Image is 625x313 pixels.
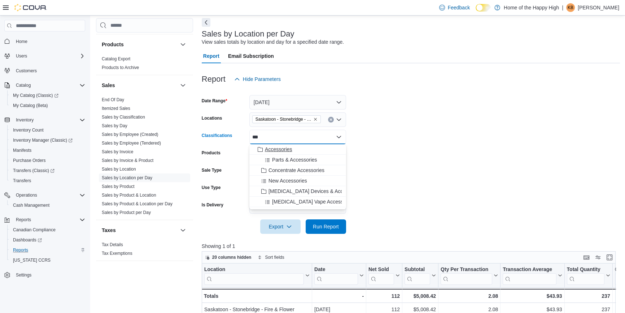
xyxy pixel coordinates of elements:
[13,215,85,224] span: Reports
[578,3,619,12] p: [PERSON_NAME]
[1,270,88,280] button: Settings
[10,126,85,134] span: Inventory Count
[102,210,151,215] a: Sales by Product per Day
[265,254,284,260] span: Sort fields
[7,235,88,245] a: Dashboards
[202,202,223,208] label: Is Delivery
[448,4,470,11] span: Feedback
[562,3,563,12] p: |
[249,144,346,207] div: Choose from the following options
[102,115,145,120] a: Sales by Classification
[368,266,394,273] div: Net Sold
[10,256,53,265] a: [US_STATE] CCRS
[96,55,193,75] div: Products
[202,30,294,38] h3: Sales by Location per Day
[102,210,151,215] span: Sales by Product per Day
[313,117,318,121] button: Remove Saskatoon - Stonebridge - Fire & Flower from selection in this group
[260,219,301,234] button: Export
[503,292,562,300] div: $43.93
[10,156,49,165] a: Purchase Orders
[405,292,436,300] div: $5,008.42
[102,114,145,120] span: Sales by Classification
[102,166,136,172] span: Sales by Location
[13,37,30,46] a: Home
[202,38,344,46] div: View sales totals by location and day for a specified date range.
[102,242,123,248] span: Tax Details
[13,271,34,279] a: Settings
[10,136,85,145] span: Inventory Manager (Classic)
[13,52,85,60] span: Users
[1,36,88,46] button: Home
[13,37,85,46] span: Home
[96,95,193,220] div: Sales
[13,66,85,75] span: Customers
[10,176,85,185] span: Transfers
[368,292,400,300] div: 112
[102,158,153,163] a: Sales by Invoice & Product
[102,227,116,234] h3: Taxes
[202,167,222,173] label: Sale Type
[13,247,28,253] span: Reports
[179,226,187,235] button: Taxes
[10,101,85,110] span: My Catalog (Beta)
[102,167,136,172] a: Sales by Location
[13,257,51,263] span: [US_STATE] CCRS
[1,51,88,61] button: Users
[13,270,85,279] span: Settings
[568,3,573,12] span: KB
[272,198,354,205] span: [MEDICAL_DATA] Vape Accessories
[102,82,177,89] button: Sales
[13,168,54,173] span: Transfers (Classic)
[314,266,358,285] div: Date
[102,193,156,198] a: Sales by Product & Location
[13,116,36,124] button: Inventory
[582,253,591,262] button: Keyboard shortcuts
[7,225,88,235] button: Canadian Compliance
[102,65,139,70] span: Products to Archive
[13,52,30,60] button: Users
[179,40,187,49] button: Products
[265,219,296,234] span: Export
[102,175,152,181] span: Sales by Location per Day
[10,166,57,175] a: Transfers (Classic)
[1,65,88,76] button: Customers
[13,127,44,133] span: Inventory Count
[16,39,27,44] span: Home
[249,165,346,176] button: Concentrate Accessories
[10,176,34,185] a: Transfers
[13,237,42,243] span: Dashboards
[102,106,130,111] span: Itemized Sales
[102,132,158,137] a: Sales by Employee (Created)
[249,197,346,207] button: [MEDICAL_DATA] Vape Accessories
[7,135,88,145] a: Inventory Manager (Classic)
[368,266,394,285] div: Net Sold
[102,123,127,128] a: Sales by Day
[14,4,47,11] img: Cova
[102,41,124,48] h3: Products
[594,253,602,262] button: Display options
[1,80,88,90] button: Catalog
[204,266,304,273] div: Location
[102,56,130,61] a: Catalog Export
[314,292,364,300] div: -
[10,91,85,100] span: My Catalog (Classic)
[7,100,88,111] button: My Catalog (Beta)
[13,93,58,98] span: My Catalog (Classic)
[272,156,317,163] span: Parts & Accessories
[314,266,358,273] div: Date
[436,0,473,15] a: Feedback
[10,201,52,210] a: Cash Management
[405,266,430,285] div: Subtotal
[16,82,31,88] span: Catalog
[102,106,130,111] a: Itemized Sales
[96,240,193,261] div: Taxes
[102,41,177,48] button: Products
[10,126,47,134] a: Inventory Count
[202,115,222,121] label: Locations
[249,144,346,155] button: Accessories
[10,146,34,155] a: Manifests
[202,98,227,104] label: Date Range
[13,81,34,90] button: Catalog
[16,192,37,198] span: Operations
[7,255,88,265] button: [US_STATE] CCRS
